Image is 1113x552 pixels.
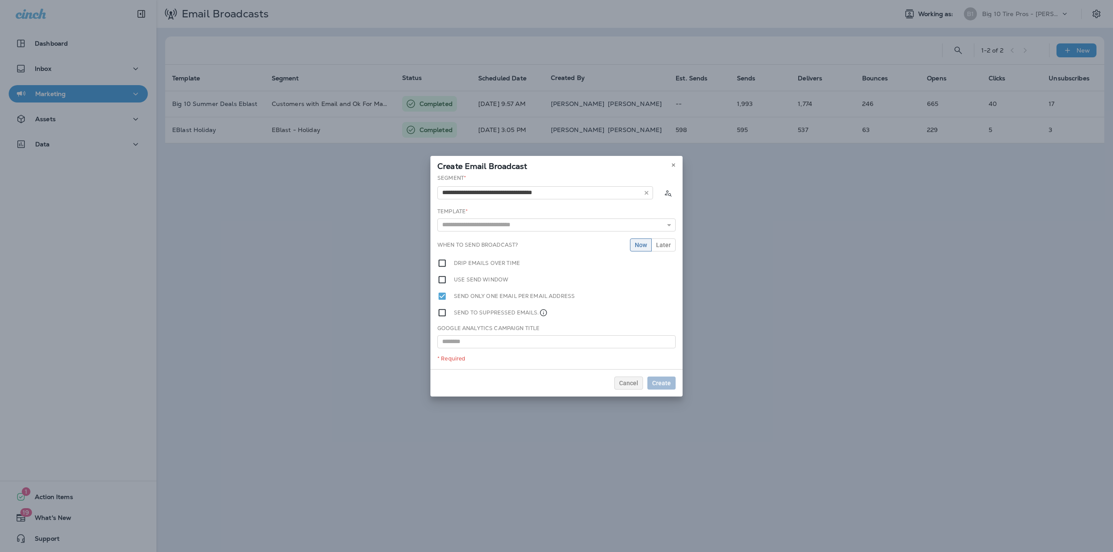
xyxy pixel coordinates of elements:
button: Now [630,238,652,251]
label: Send only one email per email address [454,291,575,301]
button: Later [651,238,676,251]
label: Google Analytics Campaign Title [437,325,540,332]
label: Segment [437,175,466,182]
div: Create Email Broadcast [430,156,683,174]
button: Calculate the estimated number of emails to be sent based on selected segment. (This could take a... [660,185,676,201]
span: Now [635,242,647,248]
label: When to send broadcast? [437,241,518,248]
label: Use send window [454,275,508,284]
label: Send to suppressed emails. [454,308,548,317]
span: Cancel [619,380,638,386]
label: Drip emails over time [454,258,520,268]
button: Create [647,377,676,390]
span: Later [656,242,671,248]
span: Create [652,380,671,386]
label: Template [437,208,468,215]
button: Cancel [614,377,643,390]
div: * Required [437,355,676,362]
